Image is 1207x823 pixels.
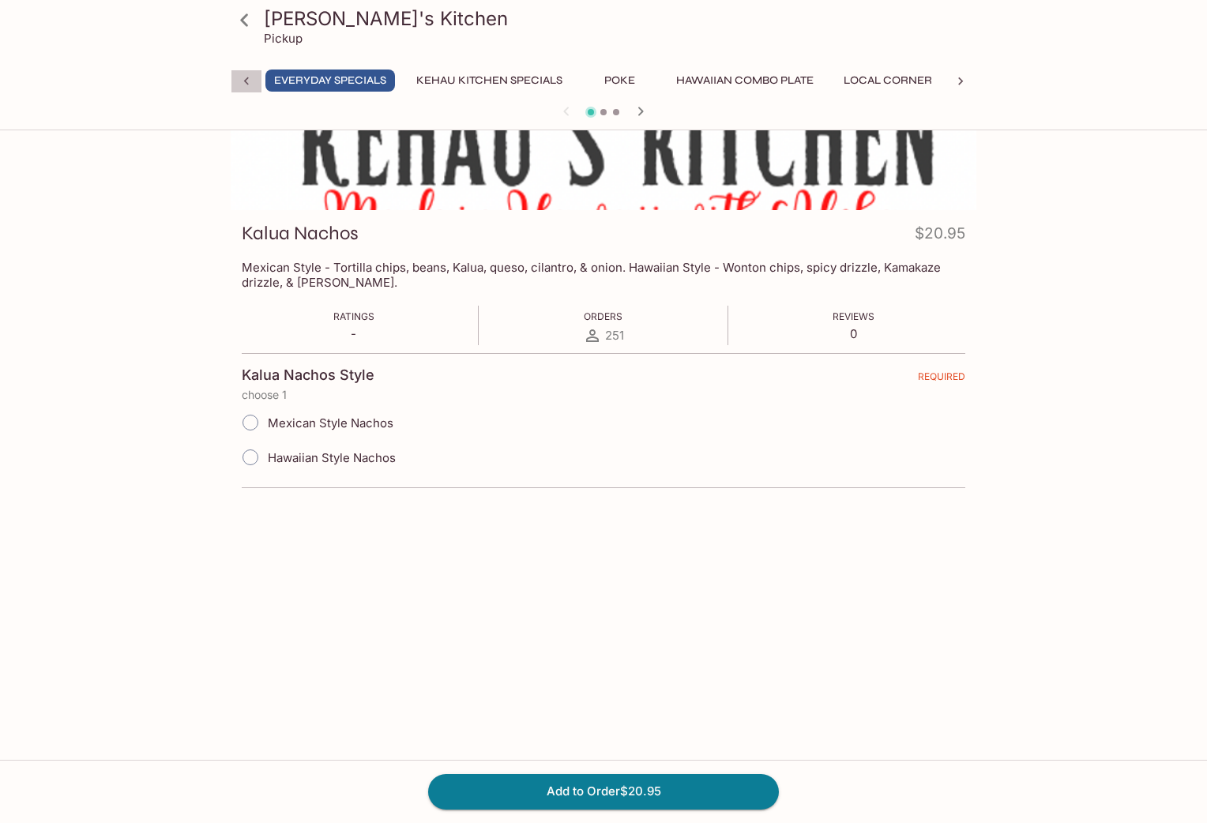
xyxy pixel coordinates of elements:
[667,70,822,92] button: Hawaiian Combo Plate
[918,370,965,389] span: REQUIRED
[584,70,655,92] button: Poke
[835,70,941,92] button: Local Corner
[605,328,624,343] span: 251
[268,415,393,430] span: Mexican Style Nachos
[264,31,303,46] p: Pickup
[242,389,965,401] p: choose 1
[333,310,374,322] span: Ratings
[333,326,374,341] p: -
[915,221,965,252] h4: $20.95
[584,310,622,322] span: Orders
[242,221,359,246] h3: Kalua Nachos
[265,70,395,92] button: Everyday Specials
[231,1,976,210] div: Kalua Nachos
[833,326,874,341] p: 0
[833,310,874,322] span: Reviews
[268,450,396,465] span: Hawaiian Style Nachos
[408,70,571,92] button: Kehau Kitchen Specials
[242,366,374,384] h4: Kalua Nachos Style
[242,260,965,290] p: Mexican Style - Tortilla chips, beans, Kalua, queso, cilantro, & onion. Hawaiian Style - Wonton c...
[264,6,970,31] h3: [PERSON_NAME]'s Kitchen
[428,774,779,809] button: Add to Order$20.95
